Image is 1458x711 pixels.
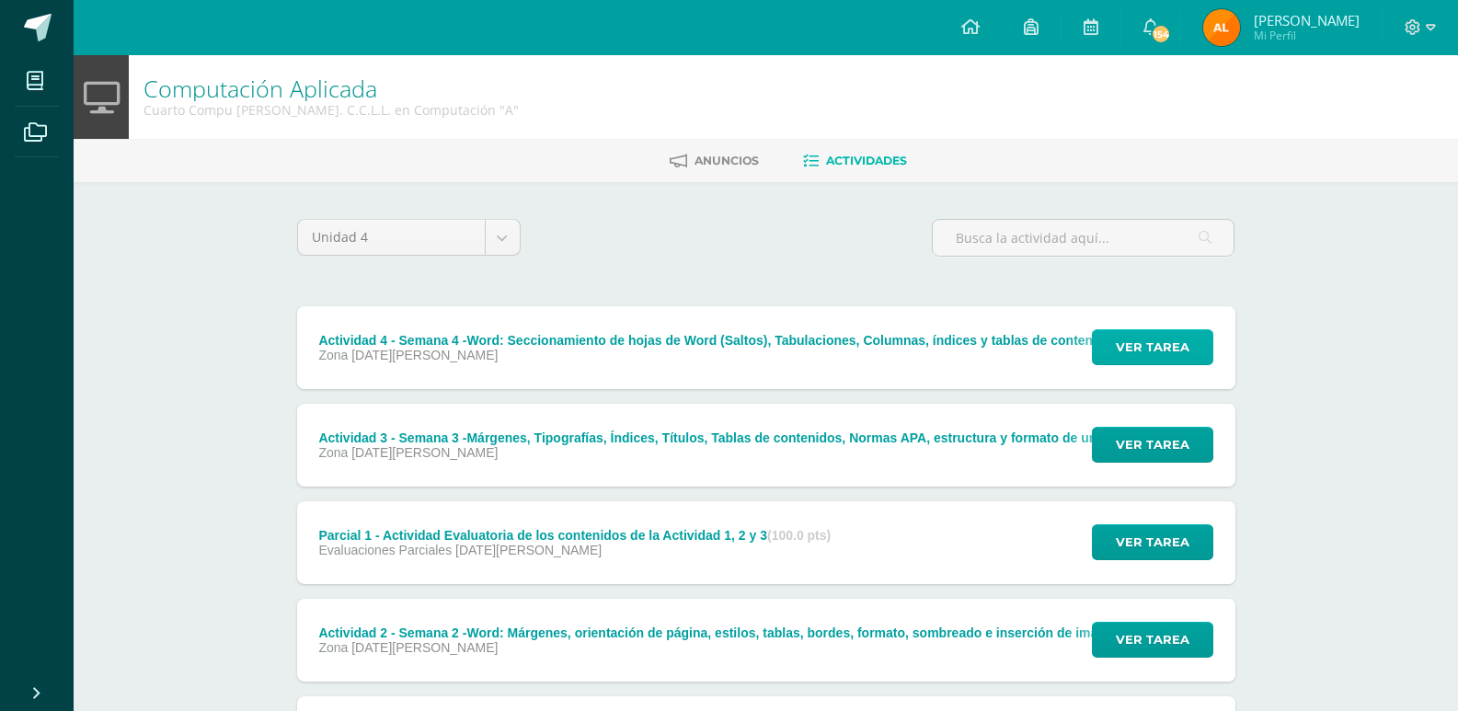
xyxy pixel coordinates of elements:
[1151,24,1171,44] span: 154
[1092,427,1213,463] button: Ver tarea
[318,430,1343,445] div: Actividad 3 - Semana 3 -Márgenes, Tipografías, Índices, Títulos, Tablas de contenidos, Normas APA...
[455,543,602,557] span: [DATE][PERSON_NAME]
[933,220,1234,256] input: Busca la actividad aquí...
[318,528,831,543] div: Parcial 1 - Actividad Evaluatoria de los contenidos de la Actividad 1, 2 y 3
[312,220,471,255] span: Unidad 4
[1116,330,1189,364] span: Ver tarea
[1203,9,1240,46] img: 8760a5c4c42ede99e0ea2cc5fb341da2.png
[318,348,348,362] span: Zona
[1116,623,1189,657] span: Ver tarea
[351,445,498,460] span: [DATE][PERSON_NAME]
[803,146,907,176] a: Actividades
[695,154,759,167] span: Anuncios
[318,445,348,460] span: Zona
[298,220,520,255] a: Unidad 4
[1092,524,1213,560] button: Ver tarea
[1092,622,1213,658] button: Ver tarea
[144,101,519,119] div: Cuarto Compu Bach. C.C.L.L. en Computación 'A'
[144,73,377,104] a: Computación Aplicada
[351,348,498,362] span: [DATE][PERSON_NAME]
[351,640,498,655] span: [DATE][PERSON_NAME]
[1254,11,1360,29] span: [PERSON_NAME]
[826,154,907,167] span: Actividades
[144,75,519,101] h1: Computación Aplicada
[1254,28,1360,43] span: Mi Perfil
[670,146,759,176] a: Anuncios
[318,640,348,655] span: Zona
[318,543,452,557] span: Evaluaciones Parciales
[318,333,1179,348] div: Actividad 4 - Semana 4 -Word: Seccionamiento de hojas de Word (Saltos), Tabulaciones, Columnas, í...
[318,625,1199,640] div: Actividad 2 - Semana 2 -Word: Márgenes, orientación de página, estilos, tablas, bordes, formato, ...
[767,528,831,543] strong: (100.0 pts)
[1116,428,1189,462] span: Ver tarea
[1116,525,1189,559] span: Ver tarea
[1092,329,1213,365] button: Ver tarea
